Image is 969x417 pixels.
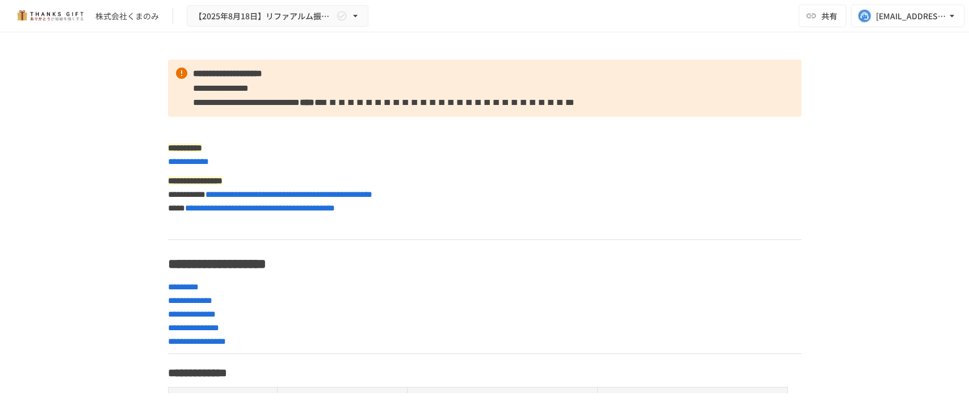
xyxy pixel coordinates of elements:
[194,9,334,23] span: 【2025年8月18日】リファアルム振り返りミーティング
[14,7,86,25] img: mMP1OxWUAhQbsRWCurg7vIHe5HqDpP7qZo7fRoNLXQh
[876,9,946,23] div: [EMAIL_ADDRESS][DOMAIN_NAME]
[821,10,837,22] span: 共有
[187,5,368,27] button: 【2025年8月18日】リファアルム振り返りミーティング
[851,5,964,27] button: [EMAIL_ADDRESS][DOMAIN_NAME]
[799,5,846,27] button: 共有
[95,10,159,22] div: 株式会社くまのみ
